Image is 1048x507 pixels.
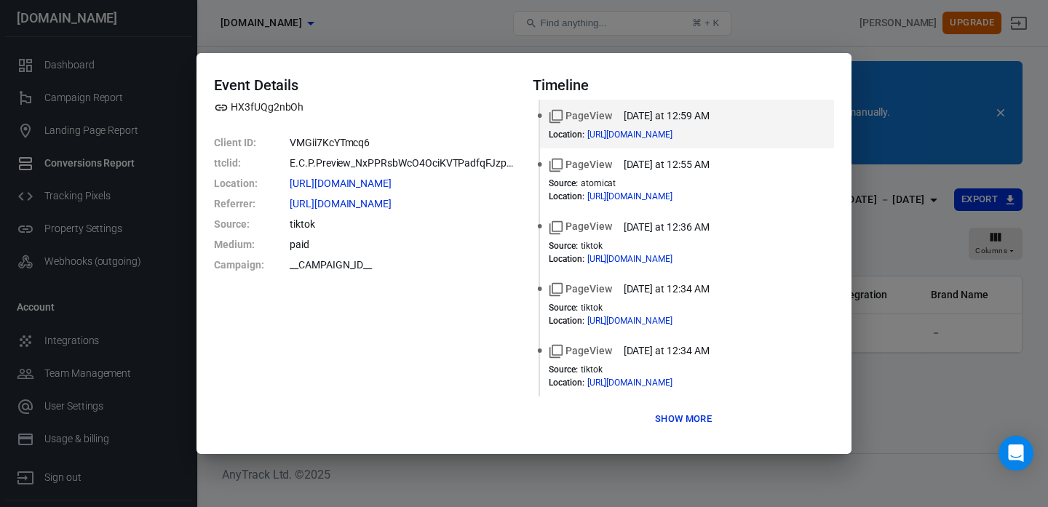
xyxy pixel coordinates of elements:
dd: tiktok [290,214,515,234]
dt: Location : [549,378,584,388]
span: Property [214,100,303,115]
span: https://www.bioslim.site/beyouvsl?utm_source=tiktok&utm_medium=paid&utm_id=__CAMPAIGN_ID__&utm_ca... [587,255,699,263]
dd: paid [290,234,515,255]
span: Standard event name [549,157,612,172]
div: Open Intercom Messenger [999,436,1033,471]
span: https://ads.tiktok.com/ [290,199,418,209]
span: Standard event name [549,282,612,297]
time: 2025-08-30T00:34:50-03:00 [624,282,710,297]
dd: https://ads.tiktok.com/ [290,193,515,214]
span: https://www.bioslim.site/beyouvsl?utm_source=tiktok&utm_medium=paid&utm_id=__CAMPAIGN_ID__&utm_ca... [587,316,699,325]
dt: Medium : [214,234,287,255]
dt: Location : [214,173,287,193]
span: https://www.bioslim.site/beyouvsl [587,130,699,139]
dd: __CAMPAIGN_ID__ [290,255,515,275]
span: tiktok [581,364,603,375]
dt: ttclid : [214,153,287,173]
dt: Source : [549,303,578,313]
dd: https://www.bioslim.site/beyouvsl [290,173,515,193]
dt: Location : [549,129,584,140]
dd: E.C.P.Preview_NxPPRsbWcO4OciKVTPadfqFJzpgLAy7kvObVfjsCxKLALDSmawB3p0QkDFrT [290,153,515,173]
dt: Client ID : [214,132,287,153]
dt: Location : [549,191,584,201]
dt: Source : [549,241,578,251]
time: 2025-08-30T00:36:29-03:00 [624,220,710,235]
span: https://www.bioslim.site/beyouvsl [587,192,699,201]
h4: Timeline [533,76,834,94]
span: Standard event name [549,343,612,359]
span: atomicat [581,178,616,188]
dt: Referrer : [214,193,287,214]
span: https://www.bioslim.site/beyouvsl?utm_source=tiktok&utm_medium=paid&utm_id=__CAMPAIGN_ID__&utm_ca... [587,378,699,387]
span: https://www.bioslim.site/beyouvsl [290,178,418,188]
dt: Source : [214,214,287,234]
dt: Source : [549,364,578,375]
time: 2025-08-30T00:55:32-03:00 [624,157,710,172]
span: tiktok [581,303,603,313]
span: Standard event name [549,219,612,234]
span: tiktok [581,241,603,251]
time: 2025-08-30T00:34:19-03:00 [624,343,710,359]
h4: Event Details [214,76,515,94]
dd: VMGii7KcYTmcq6 [290,132,515,153]
dt: Location : [549,316,584,326]
time: 2025-08-30T00:59:12-03:00 [624,108,710,124]
dt: Source : [549,178,578,188]
span: Standard event name [549,108,612,124]
dt: Location : [549,254,584,264]
dt: Campaign : [214,255,287,275]
button: Show more [651,408,715,431]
